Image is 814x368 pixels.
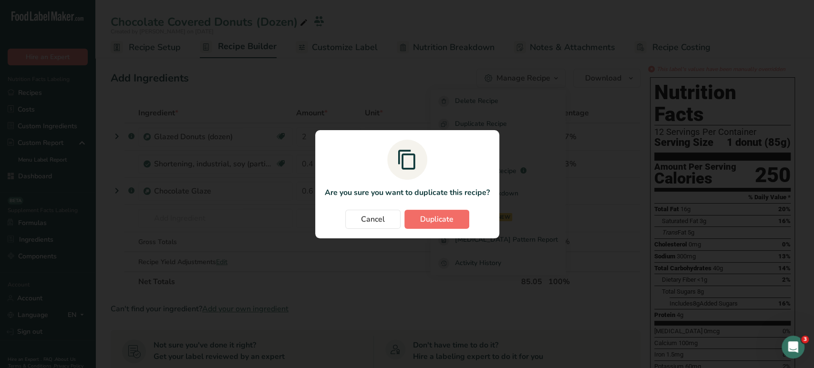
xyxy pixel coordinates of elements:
[325,187,490,198] p: Are you sure you want to duplicate this recipe?
[782,336,804,358] iframe: Intercom live chat
[361,214,385,225] span: Cancel
[345,210,401,229] button: Cancel
[420,214,453,225] span: Duplicate
[404,210,469,229] button: Duplicate
[801,336,809,343] span: 3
